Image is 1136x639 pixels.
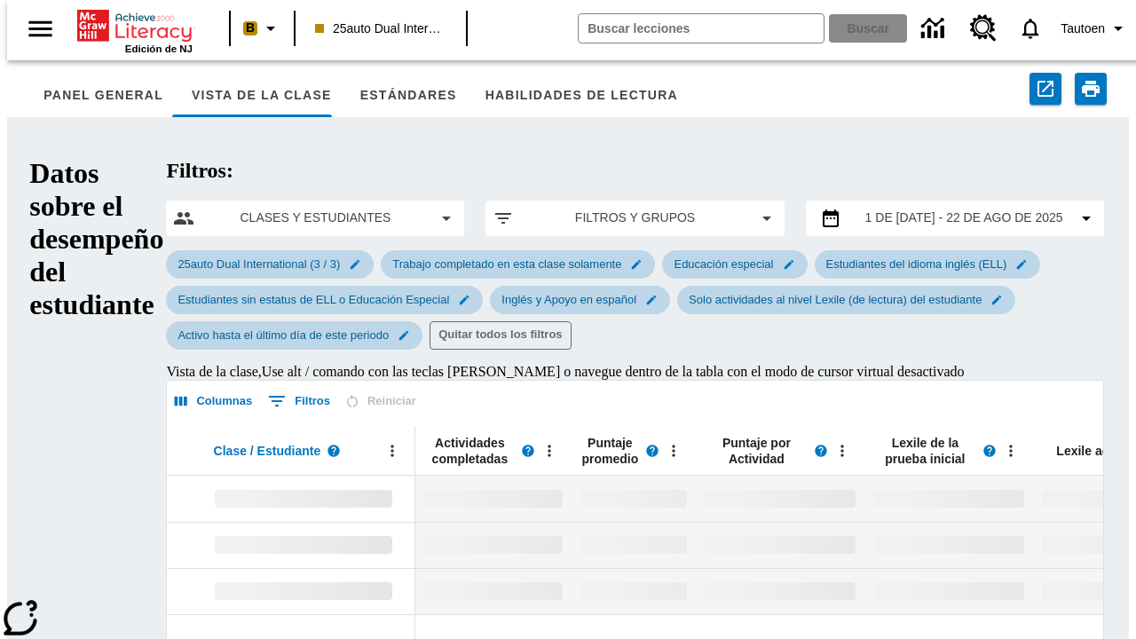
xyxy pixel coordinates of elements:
[166,250,374,279] div: Editar Seleccionado filtro de 25auto Dual International (3 / 3) elemento de submenú
[315,20,446,38] span: 25auto Dual International
[572,476,696,522] div: Sin datos,
[815,250,1041,279] div: Editar Seleccionado filtro de Estudiantes del idioma inglés (ELL) elemento de submenú
[415,522,572,568] div: Sin datos,
[493,208,777,229] button: Aplicar filtros opción del menú
[816,257,1018,271] span: Estudiantes del idioma inglés (ELL)
[528,209,741,227] span: Filtros y grupos
[246,17,255,39] span: B
[572,568,696,614] div: Sin datos,
[1056,443,1131,459] span: Lexile actual
[14,3,67,55] button: Abrir el menú lateral
[873,435,976,467] span: Lexile de la prueba inicial
[125,43,193,54] span: Edición de NJ
[572,522,696,568] div: Sin datos,
[346,75,471,117] button: Estándares
[29,75,177,117] button: Panel general
[808,438,834,464] button: Lea más sobre el Puntaje por actividad
[662,250,807,279] div: Editar Seleccionado filtro de Educación especial elemento de submenú
[1029,73,1061,105] button: Exportar a CSV
[705,435,808,467] span: Puntaje por Actividad
[264,387,335,415] button: Mostrar filtros
[663,257,784,271] span: Educación especial
[1053,12,1136,44] button: Perfil/Configuración
[678,293,992,306] span: Solo actividades al nivel Lexile (de lectura) del estudiante
[415,568,572,614] div: Sin datos,
[167,328,399,342] span: Activo hasta el último día de este periodo
[813,208,1097,229] button: Seleccione el intervalo de fechas opción del menú
[976,438,1003,464] button: Lea más sobre el Lexile de la prueba inicial
[209,209,422,227] span: Clases y estudiantes
[166,364,1103,380] div: Vista de la clase , Use alt / comando con las teclas [PERSON_NAME] o navegue dentro de la tabla c...
[911,4,959,53] a: Centro de información
[177,75,346,117] button: Vista de la clase
[214,443,321,459] span: Clase / Estudiante
[639,438,666,464] button: Lea más sobre el Puntaje promedio
[660,438,687,464] button: Abrir menú
[1075,73,1107,105] button: Imprimir
[320,438,347,464] button: Lea más sobre Clase / Estudiante
[236,12,288,44] button: Boost El color de la clase es melocotón. Cambiar el color de la clase.
[829,438,856,464] button: Abrir menú
[677,286,1015,314] div: Editar Seleccionado filtro de Solo actividades al nivel Lexile (de lectura) del estudiante elemen...
[471,75,692,117] button: Habilidades de lectura
[166,286,483,314] div: Editar Seleccionado filtro de Estudiantes sin estatus de ELL o Educación Especial elemento de sub...
[998,438,1024,464] button: Abrir menú
[170,388,256,415] button: Seleccionar columnas
[415,476,572,522] div: Sin datos,
[1076,208,1097,229] svg: Collapse Date Range Filter
[865,209,1063,227] span: 1 de [DATE] - 22 de ago de 2025
[381,250,655,279] div: Editar Seleccionado filtro de Trabajo completado en esta clase solamente elemento de submenú
[166,321,422,350] div: Editar Seleccionado filtro de Activo hasta el último día de este periodo elemento de submenú
[490,286,670,314] div: Editar Seleccionado filtro de Inglés y Apoyo en español elemento de submenú
[382,257,632,271] span: Trabajo completado en esta clase solamente
[167,293,460,306] span: Estudiantes sin estatus de ELL o Educación Especial
[166,159,1103,183] h2: Filtros:
[379,438,406,464] button: Abrir menú
[167,257,351,271] span: 25auto Dual International (3 / 3)
[579,14,824,43] input: Buscar campo
[491,293,647,306] span: Inglés y Apoyo en español
[580,435,639,467] span: Puntaje promedio
[173,208,457,229] button: Seleccione las clases y los estudiantes opción del menú
[77,6,193,54] div: Portada
[1007,5,1053,51] a: Notificaciones
[515,438,541,464] button: Lea más sobre Actividades completadas
[536,438,563,464] button: Abrir menú
[424,435,515,467] span: Actividades completadas
[959,4,1007,52] a: Centro de recursos, Se abrirá en una pestaña nueva.
[1061,20,1105,38] span: Tautoen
